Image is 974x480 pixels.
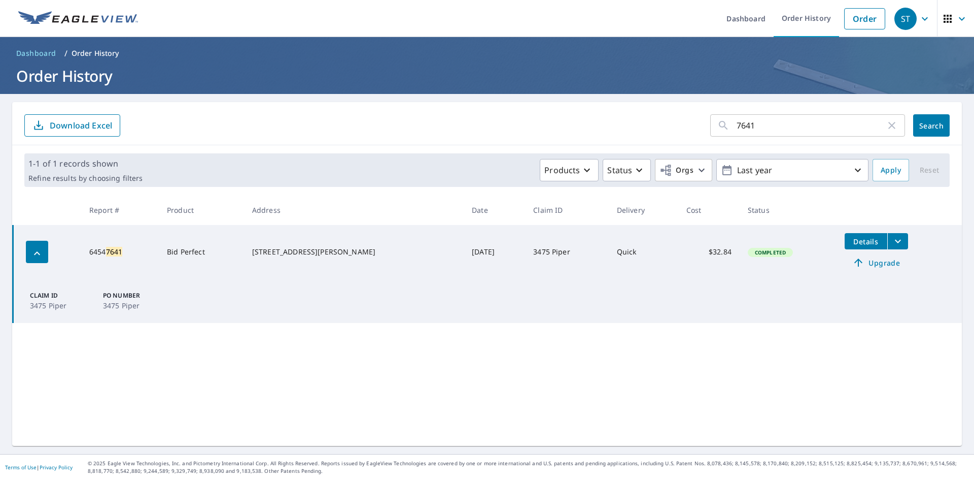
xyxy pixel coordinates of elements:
[5,464,73,470] p: |
[24,114,120,137] button: Download Excel
[844,8,885,29] a: Order
[28,157,143,170] p: 1-1 of 1 records shown
[851,257,902,269] span: Upgrade
[28,174,143,183] p: Refine results by choosing filters
[609,225,678,279] td: Quick
[72,48,119,58] p: Order History
[540,159,599,181] button: Products
[103,291,164,300] p: PO Number
[678,195,740,225] th: Cost
[88,460,969,475] p: © 2025 Eagle View Technologies, Inc. and Pictometry International Corp. All Rights Reserved. Repo...
[921,121,942,131] span: Search
[894,8,917,30] div: ST
[749,249,792,256] span: Completed
[740,195,837,225] th: Status
[30,291,91,300] p: Claim ID
[737,111,886,140] input: Address, Report #, Claim ID, etc.
[252,247,456,257] div: [STREET_ADDRESS][PERSON_NAME]
[607,164,632,176] p: Status
[159,195,244,225] th: Product
[81,195,159,225] th: Report #
[913,114,950,137] button: Search
[525,225,608,279] td: 3475 Piper
[12,45,962,61] nav: breadcrumb
[81,225,159,279] td: 6454
[659,164,693,177] span: Orgs
[18,11,138,26] img: EV Logo
[845,254,908,271] a: Upgrade
[50,120,112,131] p: Download Excel
[464,225,525,279] td: [DATE]
[64,47,67,59] li: /
[464,195,525,225] th: Date
[106,247,123,257] mark: 7641
[16,48,56,58] span: Dashboard
[544,164,580,176] p: Products
[881,164,901,177] span: Apply
[244,195,464,225] th: Address
[103,300,164,311] p: 3475 Piper
[887,233,908,249] button: filesDropdownBtn-64547641
[5,464,37,471] a: Terms of Use
[851,237,881,246] span: Details
[678,225,740,279] td: $32.84
[716,159,868,181] button: Last year
[873,159,909,181] button: Apply
[30,300,91,311] p: 3475 Piper
[525,195,608,225] th: Claim ID
[845,233,887,249] button: detailsBtn-64547641
[40,464,73,471] a: Privacy Policy
[655,159,712,181] button: Orgs
[159,225,244,279] td: Bid Perfect
[12,45,60,61] a: Dashboard
[12,66,962,86] h1: Order History
[609,195,678,225] th: Delivery
[603,159,651,181] button: Status
[733,162,852,179] p: Last year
